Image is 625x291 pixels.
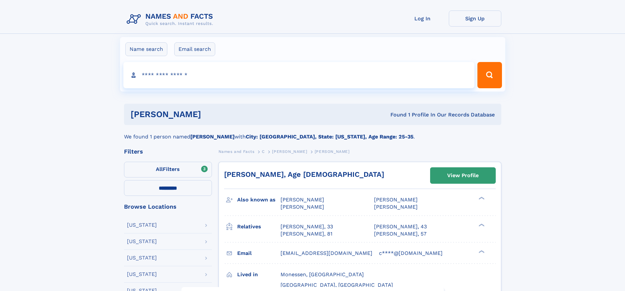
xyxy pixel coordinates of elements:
[125,42,167,56] label: Name search
[237,194,281,205] h3: Also known as
[281,250,372,256] span: [EMAIL_ADDRESS][DOMAIN_NAME]
[477,223,485,227] div: ❯
[430,168,495,183] a: View Profile
[124,10,219,28] img: Logo Names and Facts
[237,248,281,259] h3: Email
[246,134,413,140] b: City: [GEOGRAPHIC_DATA], State: [US_STATE], Age Range: 25-35
[127,255,157,260] div: [US_STATE]
[272,149,307,154] span: [PERSON_NAME]
[374,204,418,210] span: [PERSON_NAME]
[296,111,495,118] div: Found 1 Profile In Our Records Database
[127,222,157,228] div: [US_STATE]
[374,230,427,238] a: [PERSON_NAME], 57
[237,221,281,232] h3: Relatives
[124,125,501,141] div: We found 1 person named with .
[281,271,364,278] span: Monessen, [GEOGRAPHIC_DATA]
[127,239,157,244] div: [US_STATE]
[124,162,212,177] label: Filters
[237,269,281,280] h3: Lived in
[449,10,501,27] a: Sign Up
[131,110,296,118] h1: [PERSON_NAME]
[281,282,393,288] span: [GEOGRAPHIC_DATA], [GEOGRAPHIC_DATA]
[190,134,235,140] b: [PERSON_NAME]
[315,149,350,154] span: [PERSON_NAME]
[281,197,324,203] span: [PERSON_NAME]
[123,62,475,88] input: search input
[396,10,449,27] a: Log In
[477,249,485,254] div: ❯
[477,196,485,200] div: ❯
[124,149,212,155] div: Filters
[281,204,324,210] span: [PERSON_NAME]
[281,230,332,238] a: [PERSON_NAME], 81
[272,147,307,156] a: [PERSON_NAME]
[127,272,157,277] div: [US_STATE]
[219,147,255,156] a: Names and Facts
[447,168,479,183] div: View Profile
[124,204,212,210] div: Browse Locations
[156,166,163,172] span: All
[224,170,384,178] a: [PERSON_NAME], Age [DEMOGRAPHIC_DATA]
[262,147,265,156] a: C
[477,62,502,88] button: Search Button
[262,149,265,154] span: C
[281,223,333,230] a: [PERSON_NAME], 33
[374,223,427,230] a: [PERSON_NAME], 43
[374,197,418,203] span: [PERSON_NAME]
[174,42,215,56] label: Email search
